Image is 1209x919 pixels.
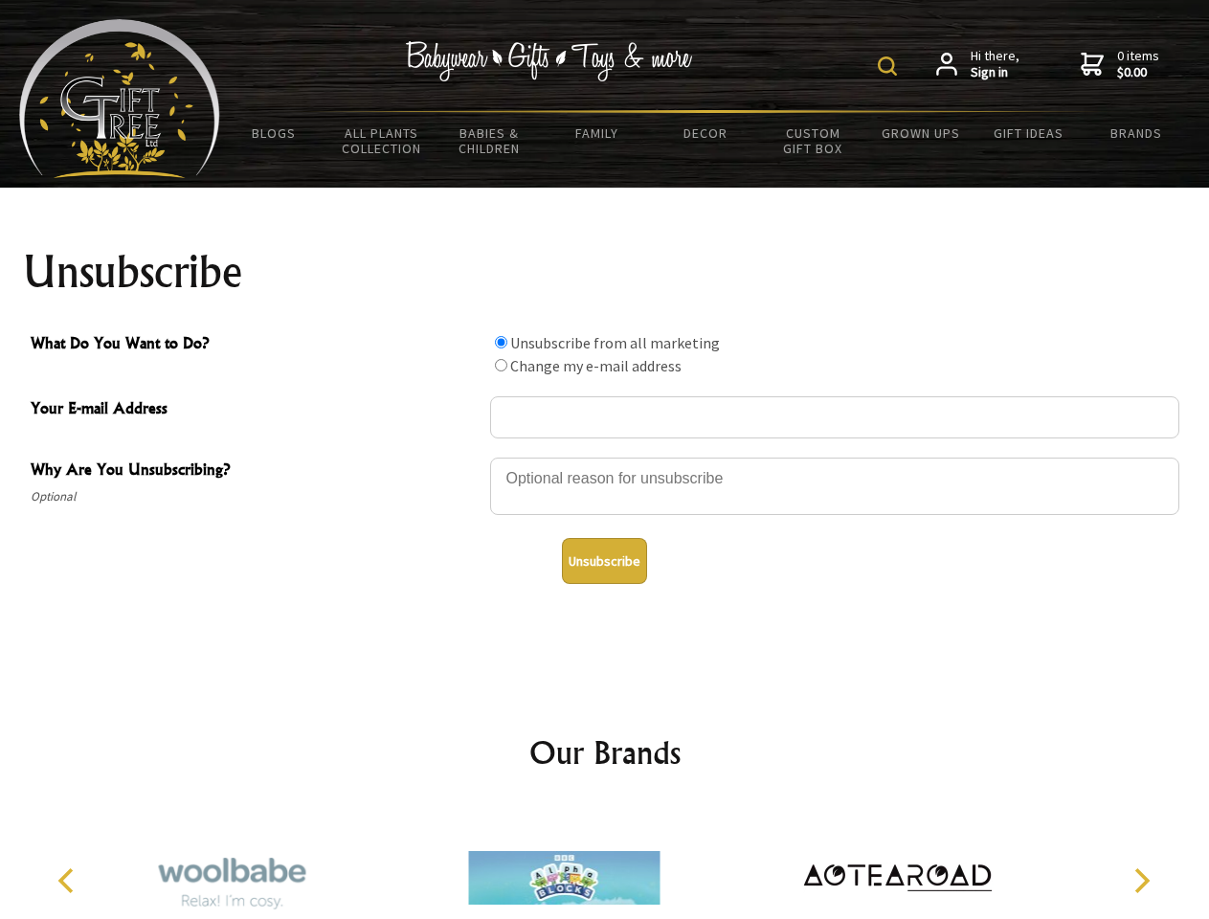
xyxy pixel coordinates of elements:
[1120,860,1162,902] button: Next
[759,113,867,168] a: Custom Gift Box
[490,458,1179,515] textarea: Why Are You Unsubscribing?
[878,56,897,76] img: product search
[38,729,1172,775] h2: Our Brands
[31,458,481,485] span: Why Are You Unsubscribing?
[544,113,652,153] a: Family
[31,331,481,359] span: What Do You Want to Do?
[31,485,481,508] span: Optional
[936,48,1019,81] a: Hi there,Sign in
[31,396,481,424] span: Your E-mail Address
[510,356,682,375] label: Change my e-mail address
[1081,48,1159,81] a: 0 items$0.00
[971,64,1019,81] strong: Sign in
[436,113,544,168] a: Babies & Children
[866,113,974,153] a: Grown Ups
[974,113,1083,153] a: Gift Ideas
[23,249,1187,295] h1: Unsubscribe
[1083,113,1191,153] a: Brands
[1117,47,1159,81] span: 0 items
[651,113,759,153] a: Decor
[220,113,328,153] a: BLOGS
[495,336,507,348] input: What Do You Want to Do?
[406,41,693,81] img: Babywear - Gifts - Toys & more
[495,359,507,371] input: What Do You Want to Do?
[562,538,647,584] button: Unsubscribe
[971,48,1019,81] span: Hi there,
[19,19,220,178] img: Babyware - Gifts - Toys and more...
[490,396,1179,438] input: Your E-mail Address
[510,333,720,352] label: Unsubscribe from all marketing
[48,860,90,902] button: Previous
[1117,64,1159,81] strong: $0.00
[328,113,437,168] a: All Plants Collection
